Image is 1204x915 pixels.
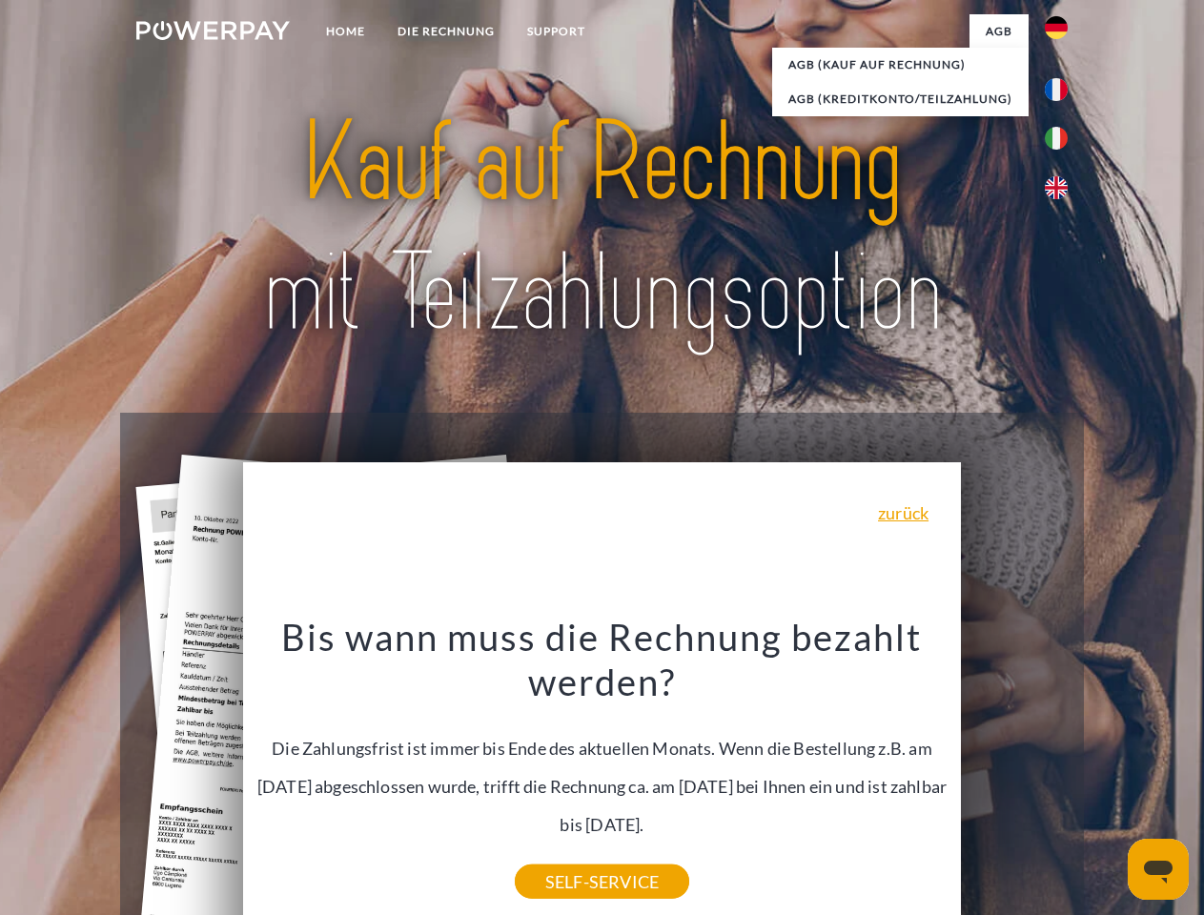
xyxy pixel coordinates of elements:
[1045,16,1068,39] img: de
[1045,176,1068,199] img: en
[515,864,689,899] a: SELF-SERVICE
[511,14,602,49] a: SUPPORT
[255,614,950,705] h3: Bis wann muss die Rechnung bezahlt werden?
[878,504,929,521] a: zurück
[182,91,1022,365] img: title-powerpay_de.svg
[255,614,950,882] div: Die Zahlungsfrist ist immer bis Ende des aktuellen Monats. Wenn die Bestellung z.B. am [DATE] abg...
[969,14,1029,49] a: agb
[772,82,1029,116] a: AGB (Kreditkonto/Teilzahlung)
[1045,78,1068,101] img: fr
[310,14,381,49] a: Home
[1045,127,1068,150] img: it
[1128,839,1189,900] iframe: Button to launch messaging window
[381,14,511,49] a: DIE RECHNUNG
[772,48,1029,82] a: AGB (Kauf auf Rechnung)
[136,21,290,40] img: logo-powerpay-white.svg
